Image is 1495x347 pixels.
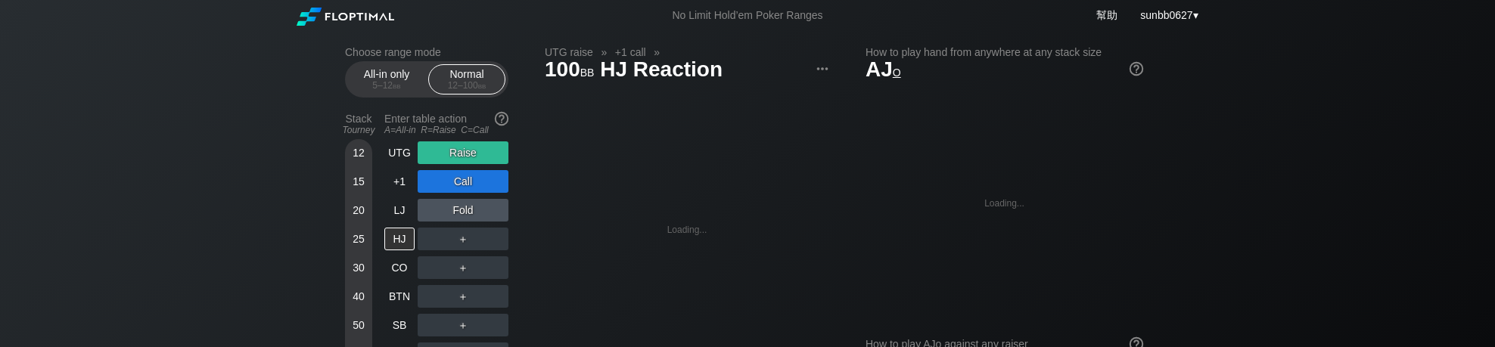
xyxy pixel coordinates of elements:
span: bb [580,63,595,79]
div: 25 [347,228,370,250]
div: 12 [347,141,370,164]
div: Loading... [984,198,1024,209]
span: sunbb0627 [1140,9,1192,21]
span: +1 call [613,45,648,59]
div: 20 [347,199,370,222]
img: help.32db89a4.svg [493,110,510,127]
a: 幫助 [1096,9,1117,21]
div: Enter table action [384,107,508,141]
div: ＋ [418,228,508,250]
div: 5 – 12 [355,80,418,91]
div: A=All-in R=Raise C=Call [384,125,508,135]
div: Tourney [339,125,378,135]
span: » [593,46,615,58]
div: 50 [347,314,370,336]
div: LJ [384,199,415,222]
div: 40 [347,285,370,308]
div: ＋ [418,256,508,279]
div: UTG [384,141,415,164]
span: bb [393,80,401,91]
div: All-in only [352,65,421,94]
div: Normal [432,65,502,94]
div: 12 – 100 [435,80,499,91]
div: +1 [384,170,415,193]
div: Loading... [667,225,707,235]
span: bb [478,80,486,91]
h2: How to play hand from anywhere at any stack size [866,46,1143,58]
div: HJ [384,228,415,250]
div: 15 [347,170,370,193]
div: Stack [339,107,378,141]
img: Floptimal logo [297,8,393,26]
img: ellipsis.fd386fe8.svg [814,60,831,77]
div: ▾ [1136,7,1200,23]
div: ＋ [418,285,508,308]
div: CO [384,256,415,279]
h2: Choose range mode [345,46,508,58]
div: Fold [418,199,508,222]
div: No Limit Hold’em Poker Ranges [649,9,845,25]
div: 30 [347,256,370,279]
span: 100 [542,58,596,83]
span: UTG raise [542,45,595,59]
span: HJ Reaction [598,58,725,83]
div: SB [384,314,415,336]
div: ＋ [418,314,508,336]
img: help.32db89a4.svg [1128,60,1145,77]
div: BTN [384,285,415,308]
span: » [646,46,668,58]
span: o [893,63,901,79]
div: Call [418,170,508,193]
div: Raise [418,141,508,164]
span: AJ [866,57,901,81]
